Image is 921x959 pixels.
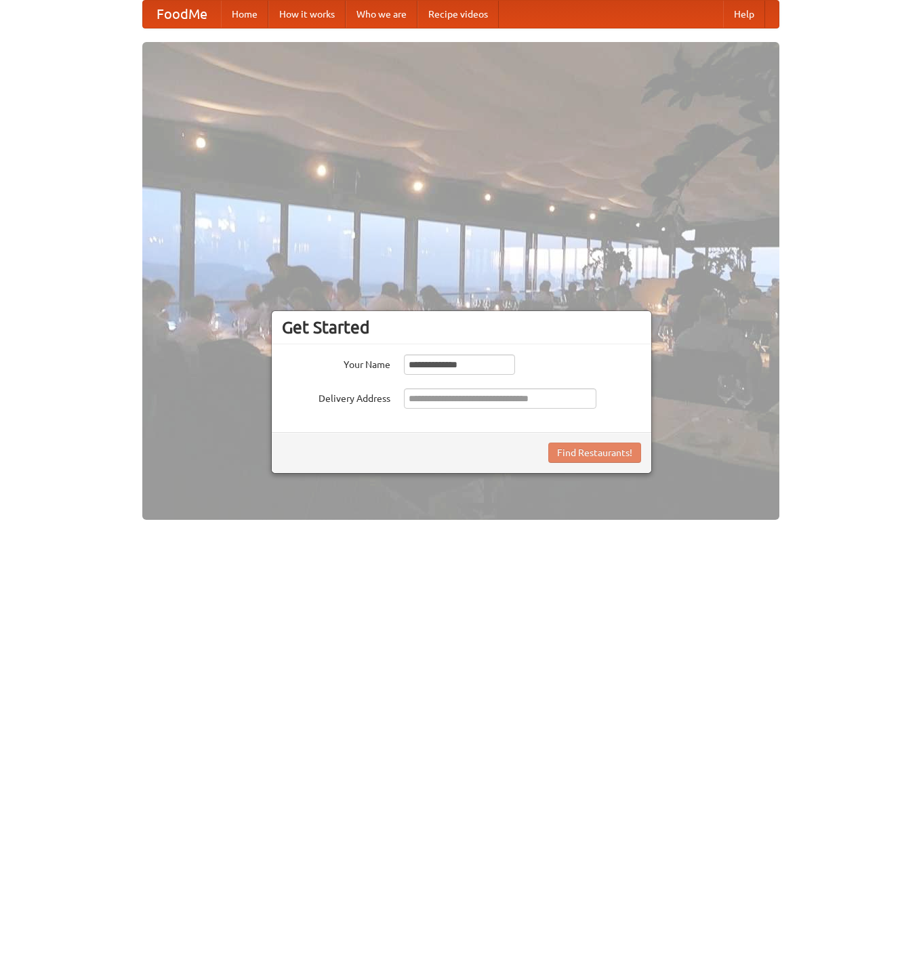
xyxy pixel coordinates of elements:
[221,1,268,28] a: Home
[282,388,390,405] label: Delivery Address
[417,1,499,28] a: Recipe videos
[346,1,417,28] a: Who we are
[143,1,221,28] a: FoodMe
[282,354,390,371] label: Your Name
[548,443,641,463] button: Find Restaurants!
[282,317,641,338] h3: Get Started
[268,1,346,28] a: How it works
[723,1,765,28] a: Help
